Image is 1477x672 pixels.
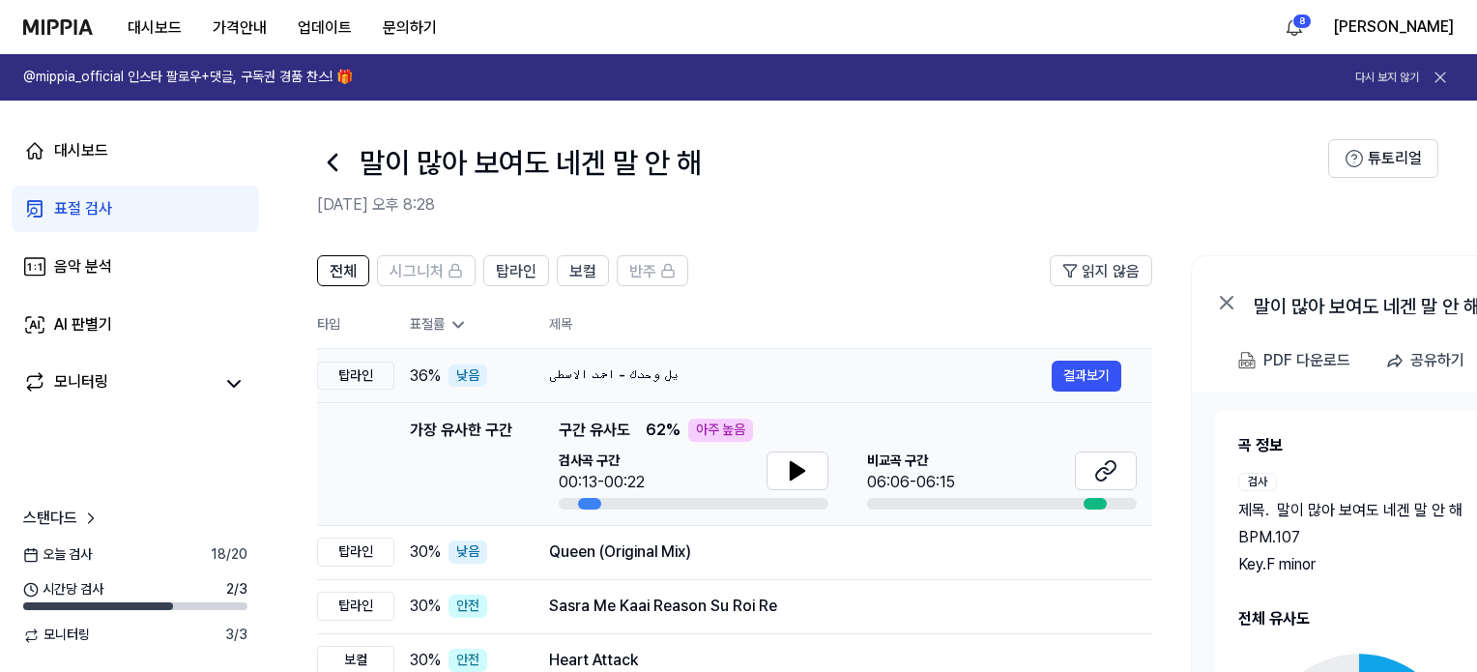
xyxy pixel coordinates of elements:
div: 음악 분석 [54,255,112,278]
span: 전체 [330,260,357,283]
button: 가격안내 [197,9,282,47]
th: 타입 [317,302,394,349]
span: 읽지 않음 [1082,260,1140,283]
span: 검사곡 구간 [559,452,645,471]
button: PDF 다운로드 [1234,341,1354,380]
div: Heart Attack [549,649,1121,672]
div: 대시보드 [54,139,108,162]
div: 표절률 [410,315,518,335]
div: Sasra Me Kaai Reason Su Roi Re [549,595,1121,618]
div: 모니터링 [54,370,108,397]
div: 표절 검사 [54,197,112,220]
span: 3 / 3 [225,626,247,645]
button: 대시보드 [112,9,197,47]
div: 가장 유사한 구간 [410,419,512,510]
img: PDF Download [1238,352,1256,369]
button: 반주 [617,255,688,286]
div: BPM. 107 [1238,526,1477,549]
button: 튜토리얼 [1328,139,1438,178]
span: 30 % [410,541,441,564]
button: [PERSON_NAME] [1333,15,1454,39]
span: 시간당 검사 [23,580,103,599]
span: 18 / 20 [211,545,247,565]
div: PDF 다운로드 [1263,348,1350,373]
h1: @mippia_official 인스타 팔로우+댓글, 구독권 경품 찬스! 🎁 [23,68,353,87]
button: 시그니처 [377,255,476,286]
a: 스탠다드 [23,507,101,530]
a: 대시보드 [12,128,259,174]
img: 알림 [1283,15,1306,39]
span: 말이 많아 보여도 네겐 말 안 해 [1277,499,1463,522]
img: logo [23,19,93,35]
span: 보컬 [569,260,596,283]
span: 탑라인 [496,260,536,283]
span: 비교곡 구간 [867,452,955,471]
a: AI 판별기 [12,302,259,348]
button: 결과보기 [1052,361,1121,392]
h2: [DATE] 오후 8:28 [317,193,1328,217]
span: 2 / 3 [226,580,247,599]
button: 알림8 [1279,12,1310,43]
span: 제목 . [1238,499,1269,522]
span: 30 % [410,595,441,618]
div: 안전 [449,595,487,618]
div: 탑라인 [317,362,394,391]
span: 모니터링 [23,626,90,645]
button: 문의하기 [367,9,452,47]
a: 표절 검사 [12,186,259,232]
div: Key. F minor [1238,553,1477,576]
div: 검사 [1238,473,1277,491]
button: 읽지 않음 [1050,255,1152,286]
div: Queen (Original Mix) [549,541,1121,564]
div: 안전 [449,649,487,672]
span: 30 % [410,649,441,672]
div: AI 판별기 [54,313,112,336]
div: 00:13-00:22 [559,471,645,494]
div: 공유하기 [1410,348,1464,373]
div: 낮음 [449,365,487,388]
a: 업데이트 [282,1,367,54]
button: 업데이트 [282,9,367,47]
span: 오늘 검사 [23,545,92,565]
div: 8 [1292,14,1312,29]
a: 음악 분석 [12,244,259,290]
div: 낮음 [449,541,487,564]
span: 36 % [410,365,441,388]
th: 제목 [549,302,1152,348]
div: يل وحدك - احمد الاسطى [549,365,1052,388]
button: 보컬 [557,255,609,286]
span: 스탠다드 [23,507,77,530]
div: 06:06-06:15 [867,471,955,494]
div: 탑라인 [317,538,394,567]
button: 탑라인 [483,255,549,286]
span: 62 % [646,419,681,442]
button: 전체 [317,255,369,286]
div: 아주 높음 [688,419,753,442]
a: 모니터링 [23,370,213,397]
h1: 말이 많아 보여도 네겐 말 안 해 [360,142,702,183]
span: 시그니처 [390,260,444,283]
span: 반주 [629,260,656,283]
div: 탑라인 [317,592,394,621]
button: 다시 보지 않기 [1355,70,1419,86]
span: 구간 유사도 [559,419,630,442]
